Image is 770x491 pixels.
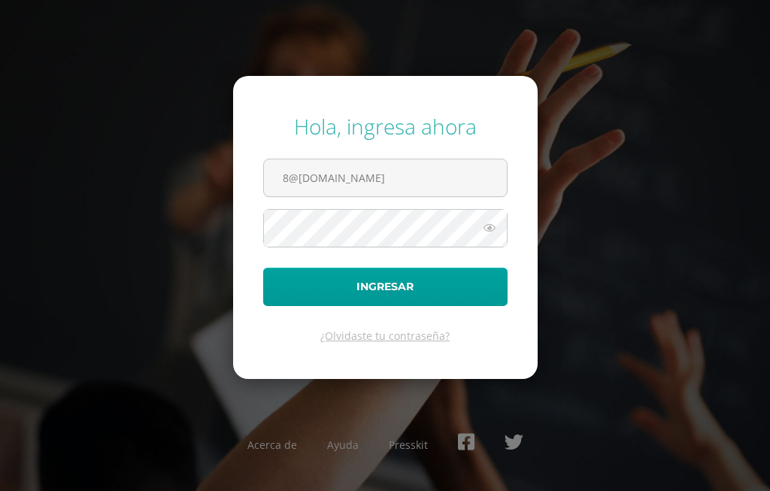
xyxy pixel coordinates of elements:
[389,438,428,452] a: Presskit
[247,438,297,452] a: Acerca de
[320,329,450,343] a: ¿Olvidaste tu contraseña?
[327,438,359,452] a: Ayuda
[264,159,507,196] input: Correo electrónico o usuario
[263,268,508,306] button: Ingresar
[263,112,508,141] div: Hola, ingresa ahora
